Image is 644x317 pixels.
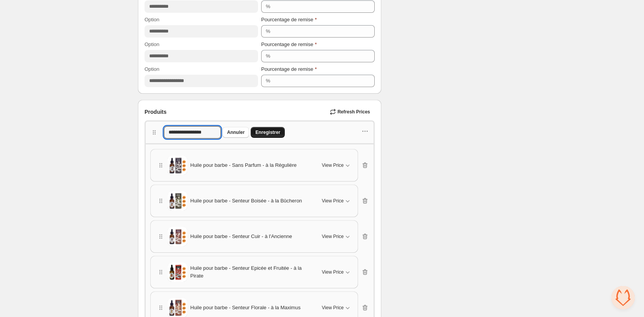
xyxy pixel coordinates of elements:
span: Enregistrer [255,129,280,135]
span: Huile pour barbe - Senteur Florale - à la Maximus [190,304,301,312]
label: Option [145,41,159,48]
img: Huile pour barbe - Senteur Epicée et Fruitée - à la Pirate [168,262,187,282]
div: % [266,52,270,60]
span: View Price [322,233,344,240]
button: Enregistrer [251,127,285,138]
span: View Price [322,162,344,168]
img: Huile pour barbe - Sans Parfum - à la Régulière [168,156,187,175]
button: View Price [317,266,356,278]
label: Option [145,65,159,73]
button: View Price [317,159,356,171]
label: Pourcentage de remise [261,65,317,73]
div: % [266,27,270,35]
label: Option [145,16,159,24]
button: Annuler [222,127,249,138]
button: View Price [317,195,356,207]
div: % [266,77,270,85]
button: View Price [317,230,356,243]
span: Refresh Prices [337,109,370,115]
span: Huile pour barbe - Sans Parfum - à la Régulière [190,161,297,169]
button: Refresh Prices [327,106,375,117]
span: Huile pour barbe - Senteur Epicée et Fruitée - à la Pirate [190,264,313,280]
div: % [266,3,270,10]
span: Annuler [227,129,245,135]
span: Huile pour barbe - Senteur Boisée - à la Bûcheron [190,197,302,205]
div: Ouvrir le chat [611,286,635,309]
label: Pourcentage de remise [261,41,317,48]
img: Huile pour barbe - Senteur Cuir - à l'Ancienne [168,227,187,246]
span: View Price [322,305,344,311]
button: View Price [317,302,356,314]
img: Huile pour barbe - Senteur Boisée - à la Bûcheron [168,191,187,211]
span: Produits [145,108,167,116]
span: View Price [322,198,344,204]
label: Pourcentage de remise [261,16,317,24]
span: View Price [322,269,344,275]
span: Huile pour barbe - Senteur Cuir - à l'Ancienne [190,233,292,240]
